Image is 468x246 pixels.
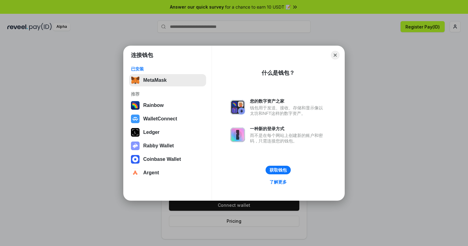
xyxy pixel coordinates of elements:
img: svg+xml,%3Csvg%20width%3D%2228%22%20height%3D%2228%22%20viewBox%3D%220%200%2028%2028%22%20fill%3D... [131,168,140,177]
button: Rainbow [129,99,206,112]
img: svg+xml,%3Csvg%20width%3D%2228%22%20height%3D%2228%22%20viewBox%3D%220%200%2028%2028%22%20fill%3D... [131,115,140,123]
div: 了解更多 [270,179,287,185]
img: svg+xml,%3Csvg%20width%3D%22120%22%20height%3D%22120%22%20viewBox%3D%220%200%20120%20120%22%20fil... [131,101,140,110]
button: MetaMask [129,74,206,86]
button: WalletConnect [129,113,206,125]
div: Rabby Wallet [143,143,174,149]
div: 已安装 [131,66,204,72]
img: svg+xml,%3Csvg%20xmlns%3D%22http%3A%2F%2Fwww.w3.org%2F2000%2Fsvg%22%20fill%3D%22none%22%20viewBox... [230,100,245,115]
div: Argent [143,170,159,176]
img: svg+xml,%3Csvg%20width%3D%2228%22%20height%3D%2228%22%20viewBox%3D%220%200%2028%2028%22%20fill%3D... [131,155,140,164]
button: Ledger [129,126,206,138]
img: svg+xml,%3Csvg%20fill%3D%22none%22%20height%3D%2233%22%20viewBox%3D%220%200%2035%2033%22%20width%... [131,76,140,85]
button: Coinbase Wallet [129,153,206,165]
div: Coinbase Wallet [143,157,181,162]
img: svg+xml,%3Csvg%20xmlns%3D%22http%3A%2F%2Fwww.w3.org%2F2000%2Fsvg%22%20width%3D%2228%22%20height%3... [131,128,140,137]
div: Ledger [143,130,159,135]
h1: 连接钱包 [131,51,153,59]
div: MetaMask [143,78,167,83]
div: 钱包用于发送、接收、存储和显示像以太坊和NFT这样的数字资产。 [250,105,326,116]
div: 一种新的登录方式 [250,126,326,131]
div: WalletConnect [143,116,177,122]
img: svg+xml,%3Csvg%20xmlns%3D%22http%3A%2F%2Fwww.w3.org%2F2000%2Fsvg%22%20fill%3D%22none%22%20viewBox... [230,127,245,142]
div: 您的数字资产之家 [250,98,326,104]
div: 获取钱包 [270,167,287,173]
button: Argent [129,167,206,179]
button: Rabby Wallet [129,140,206,152]
div: 而不是在每个网站上创建新的账户和密码，只需连接您的钱包。 [250,133,326,144]
div: 什么是钱包？ [262,69,295,77]
a: 了解更多 [266,178,290,186]
img: svg+xml,%3Csvg%20xmlns%3D%22http%3A%2F%2Fwww.w3.org%2F2000%2Fsvg%22%20fill%3D%22none%22%20viewBox... [131,142,140,150]
div: 推荐 [131,91,204,97]
div: Rainbow [143,103,164,108]
button: Close [331,51,339,59]
button: 获取钱包 [266,166,291,174]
